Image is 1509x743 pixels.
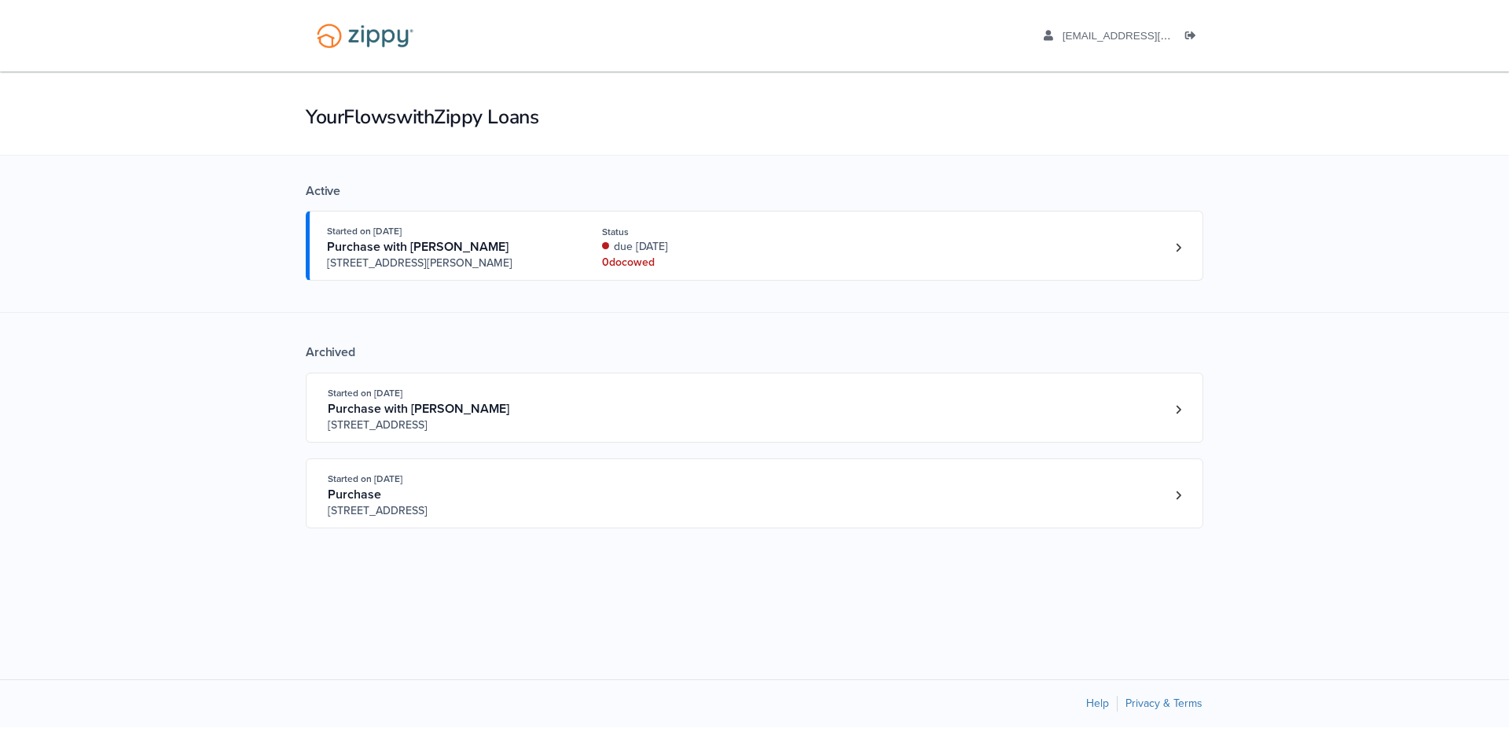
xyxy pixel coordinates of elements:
a: Loan number 4100895 [1166,398,1190,421]
img: Logo [307,16,424,56]
span: ahawes623@gmail.com [1063,30,1243,42]
a: Log out [1185,30,1202,46]
span: Started on [DATE] [328,388,402,399]
span: Started on [DATE] [328,473,402,484]
span: Started on [DATE] [327,226,402,237]
span: Purchase [328,487,381,502]
span: Purchase with [PERSON_NAME] [328,401,509,417]
span: Purchase with [PERSON_NAME] [327,239,509,255]
a: Open loan 4238297 [306,211,1203,281]
a: Open loan 4100895 [306,373,1203,443]
a: Privacy & Terms [1125,697,1202,710]
a: edit profile [1044,30,1243,46]
a: Open loan 4088491 [306,458,1203,528]
div: 0 doc owed [602,255,812,270]
span: [STREET_ADDRESS][PERSON_NAME] [327,256,567,271]
h1: Your Flows with Zippy Loans [306,104,1203,131]
div: Status [602,225,812,239]
div: Archived [306,344,1203,360]
a: Loan number 4088491 [1166,484,1190,507]
a: Help [1086,697,1109,710]
span: [STREET_ADDRESS] [328,503,567,519]
a: Loan number 4238297 [1166,236,1190,259]
div: due [DATE] [602,239,812,255]
div: Active [306,183,1203,199]
span: [STREET_ADDRESS] [328,417,567,433]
